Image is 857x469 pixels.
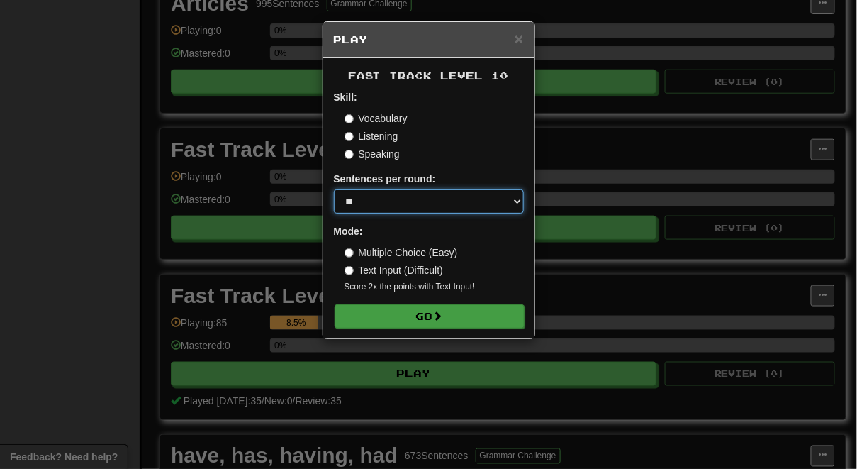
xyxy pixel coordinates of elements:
[345,245,458,260] label: Multiple Choice (Easy)
[345,114,354,123] input: Vocabulary
[334,226,363,237] strong: Mode:
[334,92,357,103] strong: Skill:
[345,266,354,275] input: Text Input (Difficult)
[515,31,523,47] span: ×
[515,31,523,46] button: Close
[335,304,525,329] button: Go
[334,172,436,186] label: Sentences per round:
[345,111,408,126] label: Vocabulary
[345,150,354,159] input: Speaking
[345,132,354,141] input: Listening
[349,70,509,82] span: Fast Track Level 10
[345,147,400,161] label: Speaking
[345,281,524,293] small: Score 2x the points with Text Input !
[334,33,524,47] h5: Play
[345,248,354,258] input: Multiple Choice (Easy)
[345,263,444,277] label: Text Input (Difficult)
[345,129,398,143] label: Listening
